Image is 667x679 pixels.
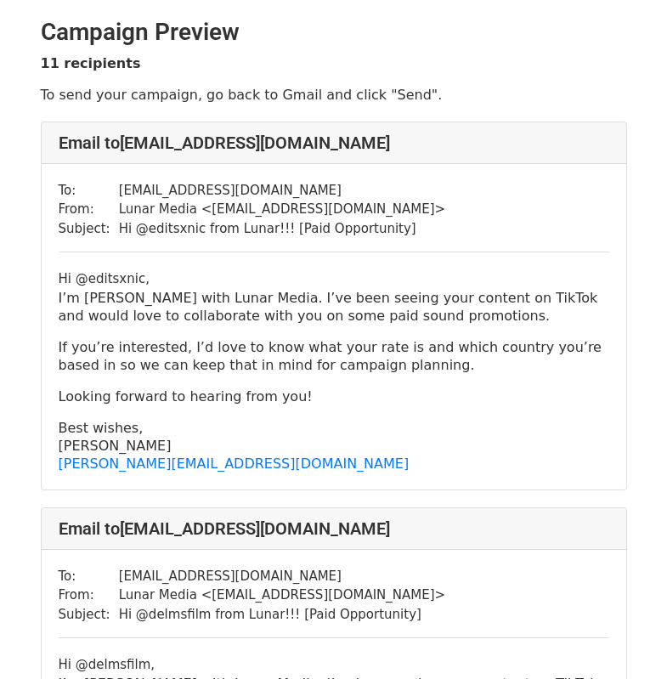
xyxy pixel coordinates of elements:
td: Hi @editsxnic from Lunar!!! [Paid Opportunity] [119,219,445,239]
h2: Campaign Preview [41,18,627,47]
p: If you’re interested, I’d love to know what your rate is and which country you’re based in so we ... [59,338,609,374]
div: Hi @editsxnic, [59,269,609,472]
td: Lunar Media < [EMAIL_ADDRESS][DOMAIN_NAME] > [119,586,445,605]
td: From: [59,586,119,605]
td: To: [59,181,119,201]
p: To send your campaign, go back to Gmail and click "Send". [41,86,627,104]
td: Subject: [59,219,119,239]
td: Lunar Media < [EMAIL_ADDRESS][DOMAIN_NAME] > [119,200,445,219]
td: [EMAIL_ADDRESS][DOMAIN_NAME] [119,181,445,201]
td: Subject: [59,605,119,625]
td: Hi @delmsfilm from Lunar!!! [Paid Opportunity] [119,605,445,625]
p: Best wishes, [PERSON_NAME] [59,419,609,472]
h4: Email to [EMAIL_ADDRESS][DOMAIN_NAME] [59,518,609,539]
p: I’m [PERSON_NAME] with Lunar Media. I’ve been seeing your content on TikTok and would love to col... [59,289,609,325]
h4: Email to [EMAIL_ADDRESS][DOMAIN_NAME] [59,133,609,153]
strong: 11 recipients [41,55,141,71]
td: [EMAIL_ADDRESS][DOMAIN_NAME] [119,567,445,586]
td: To: [59,567,119,586]
td: From: [59,200,119,219]
a: [PERSON_NAME][EMAIL_ADDRESS][DOMAIN_NAME] [59,455,410,472]
p: Looking forward to hearing from you! [59,388,609,405]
